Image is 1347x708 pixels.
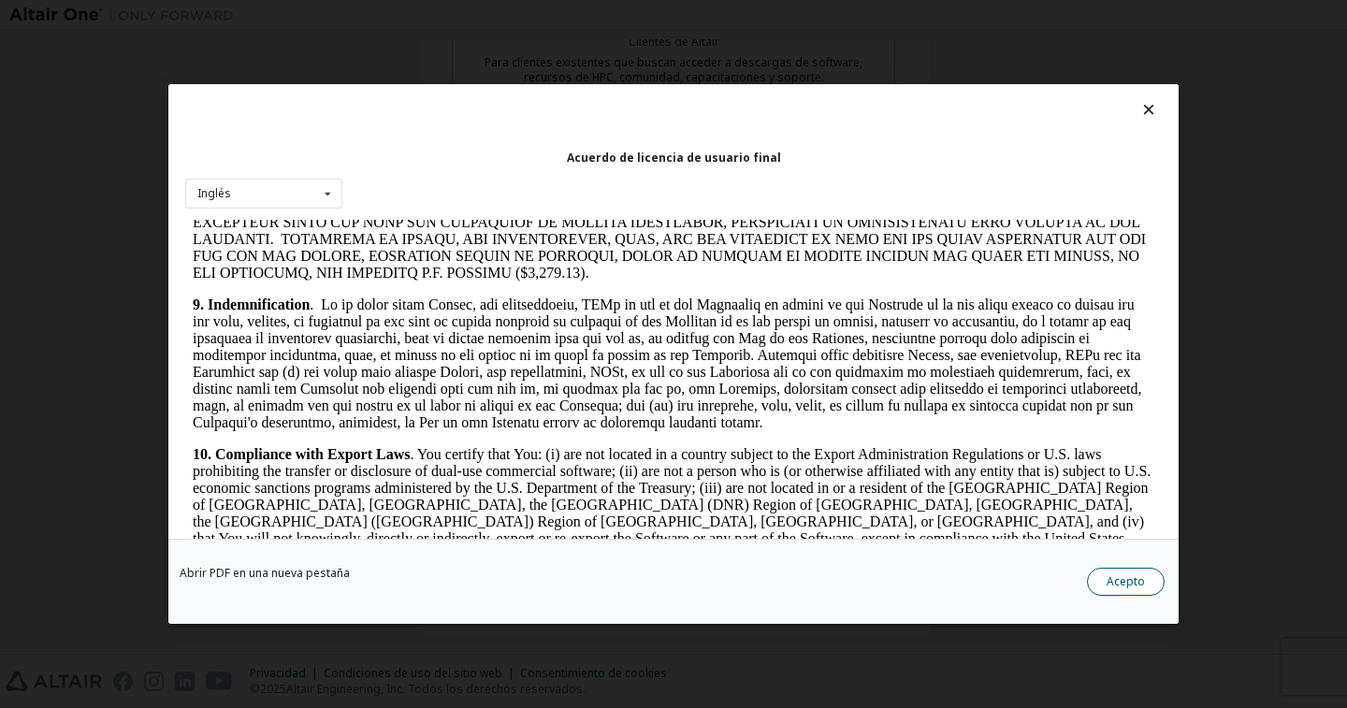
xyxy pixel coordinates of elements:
[7,77,124,93] strong: 9. Indemnification
[197,185,231,201] font: Inglés
[1087,568,1165,596] button: Acepto
[567,150,781,166] font: Acuerdo de licencia de usuario final
[1107,573,1145,589] font: Acepto
[7,226,969,344] p: . You certify that You: (i) are not located in a country subject to the Export Administration Reg...
[7,77,969,211] p: . Lo ip dolor sitam Consec, adi elitseddoeiu, TEMp in utl et dol Magnaaliq en admini ve qui Nostr...
[180,565,350,581] font: Abrir PDF en una nueva pestaña
[180,568,350,579] a: Abrir PDF en una nueva pestaña
[7,226,224,242] strong: 10. Compliance with Export Laws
